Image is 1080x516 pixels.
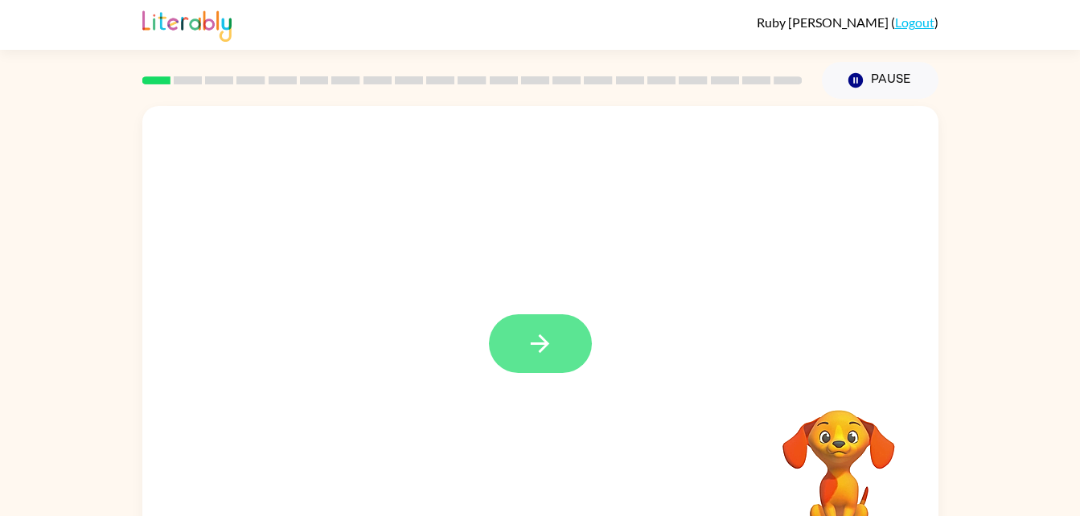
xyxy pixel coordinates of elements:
[822,62,938,99] button: Pause
[142,6,232,42] img: Literably
[757,14,891,30] span: Ruby [PERSON_NAME]
[757,14,938,30] div: ( )
[895,14,934,30] a: Logout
